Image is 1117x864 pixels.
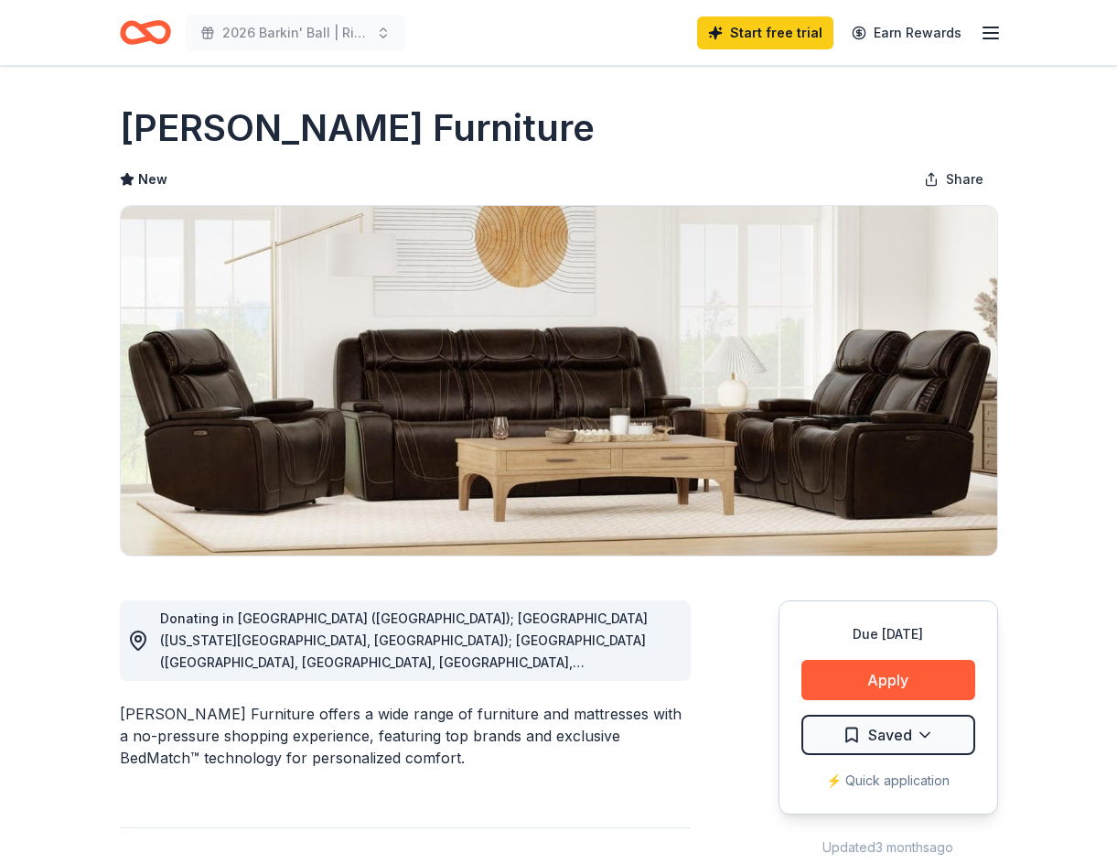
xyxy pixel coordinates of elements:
[946,168,983,190] span: Share
[138,168,167,190] span: New
[121,206,997,556] img: Image for Bob Mills Furniture
[801,660,975,700] button: Apply
[697,16,833,49] a: Start free trial
[841,16,972,49] a: Earn Rewards
[120,11,171,54] a: Home
[909,161,998,198] button: Share
[779,837,998,859] div: Updated 3 months ago
[120,703,691,769] div: [PERSON_NAME] Furniture offers a wide range of furniture and mattresses with a no-pressure shoppi...
[186,15,405,51] button: 2026 Barkin' Ball | Rio [DATE]
[801,715,975,755] button: Saved
[160,610,648,714] span: Donating in [GEOGRAPHIC_DATA] ([GEOGRAPHIC_DATA]); [GEOGRAPHIC_DATA] ([US_STATE][GEOGRAPHIC_DATA]...
[801,623,975,645] div: Due [DATE]
[120,103,595,154] h1: [PERSON_NAME] Furniture
[222,22,369,44] span: 2026 Barkin' Ball | Rio [DATE]
[801,770,975,792] div: ⚡️ Quick application
[868,723,912,747] span: Saved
